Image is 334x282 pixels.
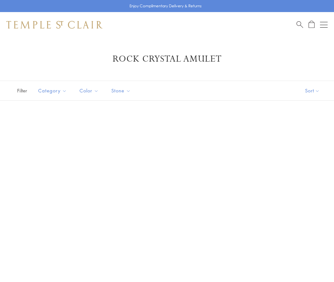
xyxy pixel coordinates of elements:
[296,21,303,29] a: Search
[33,84,72,98] button: Category
[35,87,72,95] span: Category
[107,84,136,98] button: Stone
[75,84,103,98] button: Color
[16,53,318,65] h1: Rock Crystal Amulet
[6,21,102,29] img: Temple St. Clair
[108,87,136,95] span: Stone
[76,87,103,95] span: Color
[309,21,315,29] a: Open Shopping Bag
[129,3,202,9] p: Enjoy Complimentary Delivery & Returns
[291,81,334,100] button: Show sort by
[320,21,328,29] button: Open navigation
